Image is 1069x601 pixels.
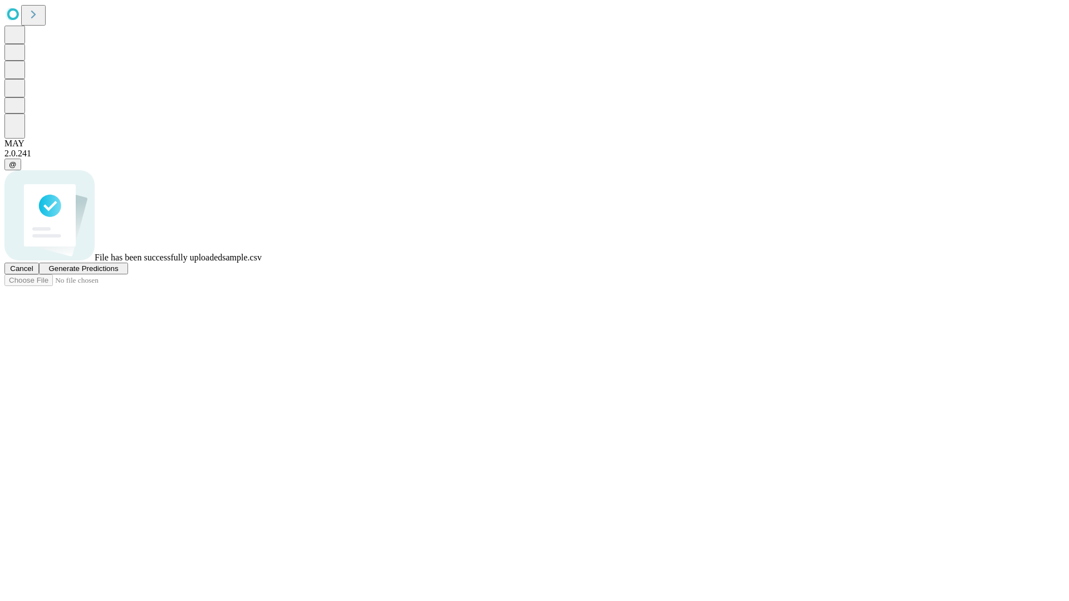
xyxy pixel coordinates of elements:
div: MAY [4,139,1065,149]
button: Generate Predictions [39,263,128,274]
span: Generate Predictions [48,264,118,273]
span: @ [9,160,17,169]
span: Cancel [10,264,33,273]
div: 2.0.241 [4,149,1065,159]
button: @ [4,159,21,170]
span: sample.csv [222,253,262,262]
span: File has been successfully uploaded [95,253,222,262]
button: Cancel [4,263,39,274]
